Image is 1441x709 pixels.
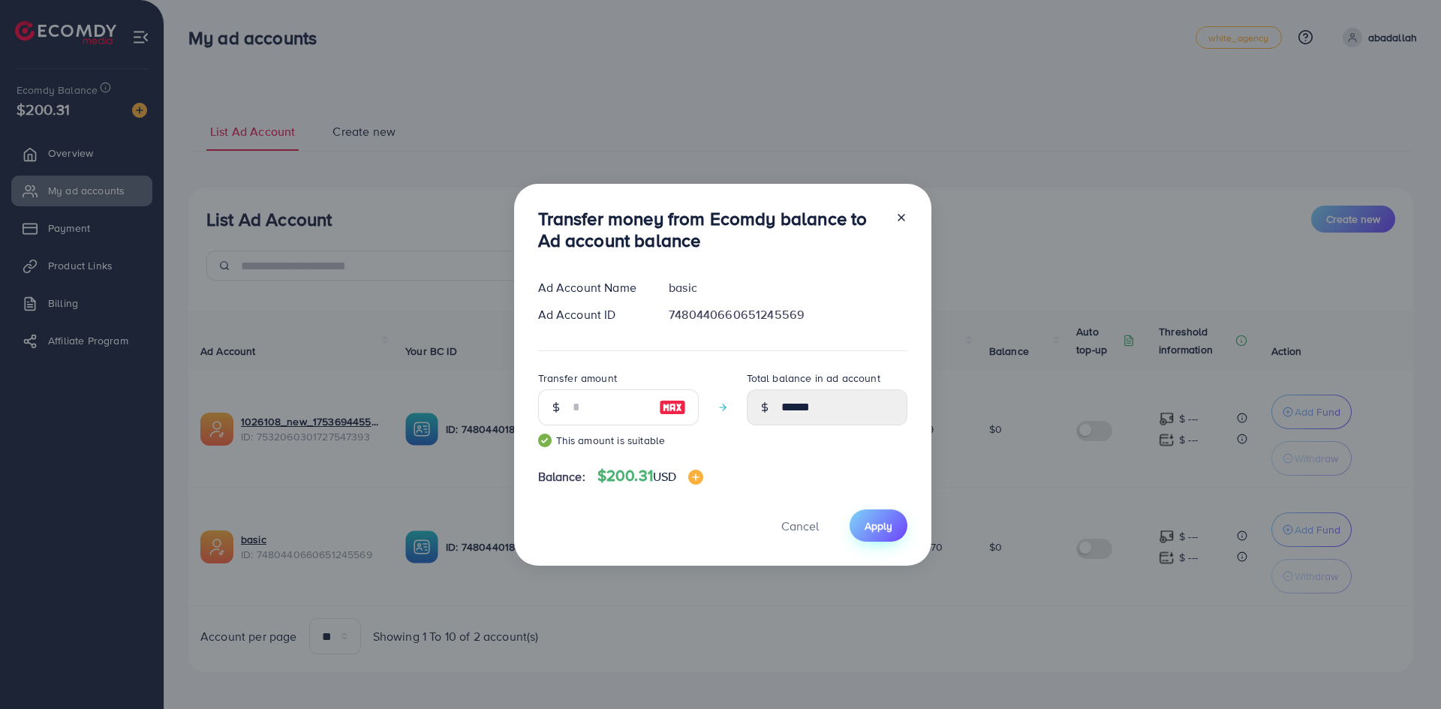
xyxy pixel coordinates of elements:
[538,208,883,251] h3: Transfer money from Ecomdy balance to Ad account balance
[657,306,919,323] div: 7480440660651245569
[653,468,676,485] span: USD
[865,518,892,533] span: Apply
[1377,641,1430,698] iframe: Chat
[526,306,657,323] div: Ad Account ID
[526,279,657,296] div: Ad Account Name
[781,518,819,534] span: Cancel
[747,371,880,386] label: Total balance in ad account
[688,470,703,485] img: image
[657,279,919,296] div: basic
[538,433,699,448] small: This amount is suitable
[763,509,838,542] button: Cancel
[538,371,617,386] label: Transfer amount
[538,434,552,447] img: guide
[597,467,704,485] h4: $200.31
[538,468,585,485] span: Balance:
[850,509,907,542] button: Apply
[659,398,686,416] img: image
